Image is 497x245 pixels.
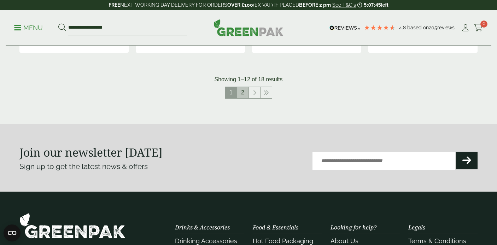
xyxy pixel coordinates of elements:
[19,145,163,160] strong: Join our newsletter [DATE]
[408,237,466,245] a: Terms & Conditions
[175,237,237,245] a: Drinking Accessories
[226,87,237,98] span: 1
[437,25,455,30] span: reviews
[214,75,282,84] p: Showing 1–12 of 18 results
[381,2,388,8] span: left
[474,24,483,31] i: Cart
[109,2,120,8] strong: FREE
[429,25,437,30] span: 205
[227,2,253,8] strong: OVER £100
[14,24,43,31] a: Menu
[364,24,396,31] div: 4.79 Stars
[237,87,248,98] a: 2
[474,23,483,33] a: 0
[19,213,125,239] img: GreenPak Supplies
[332,2,356,8] a: See T&C's
[331,237,358,245] a: About Us
[480,21,487,28] span: 0
[19,161,226,172] p: Sign up to get the latest news & offers
[399,25,407,30] span: 4.8
[14,24,43,32] p: Menu
[364,2,381,8] span: 5:07:45
[407,25,429,30] span: Based on
[461,24,470,31] i: My Account
[299,2,331,8] strong: BEFORE 2 pm
[329,25,360,30] img: REVIEWS.io
[214,19,283,36] img: GreenPak Supplies
[253,237,313,245] a: Hot Food Packaging
[4,224,21,241] button: Open CMP widget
